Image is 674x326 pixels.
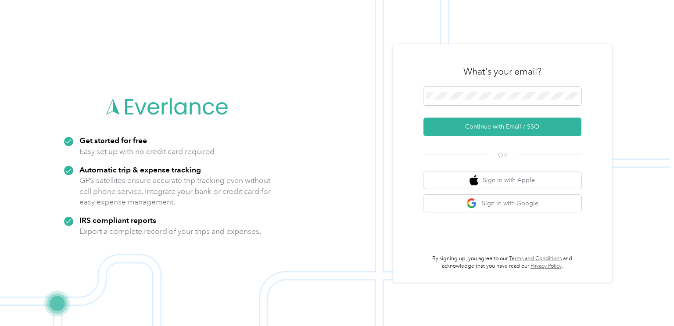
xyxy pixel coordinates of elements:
p: Export a complete record of your trips and expenses. [79,226,261,237]
img: google logo [466,198,477,209]
span: OR [487,150,518,160]
a: Privacy Policy [531,263,562,269]
strong: Get started for free [79,136,147,145]
p: GPS satellites ensure accurate trip tracking even without cell phone service. Integrate your bank... [79,175,271,208]
strong: IRS compliant reports [79,215,156,225]
a: Terms and Conditions [509,255,562,262]
h3: What's your email? [463,65,541,78]
button: apple logoSign in with Apple [423,172,581,189]
strong: Automatic trip & expense tracking [79,165,201,174]
button: Continue with Email / SSO [423,118,581,136]
iframe: Everlance-gr Chat Button Frame [625,277,674,326]
p: Easy set up with no credit card required [79,146,215,157]
button: google logoSign in with Google [423,195,581,212]
img: apple logo [470,175,478,186]
p: By signing up, you agree to our and acknowledge that you have read our . [423,255,581,270]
